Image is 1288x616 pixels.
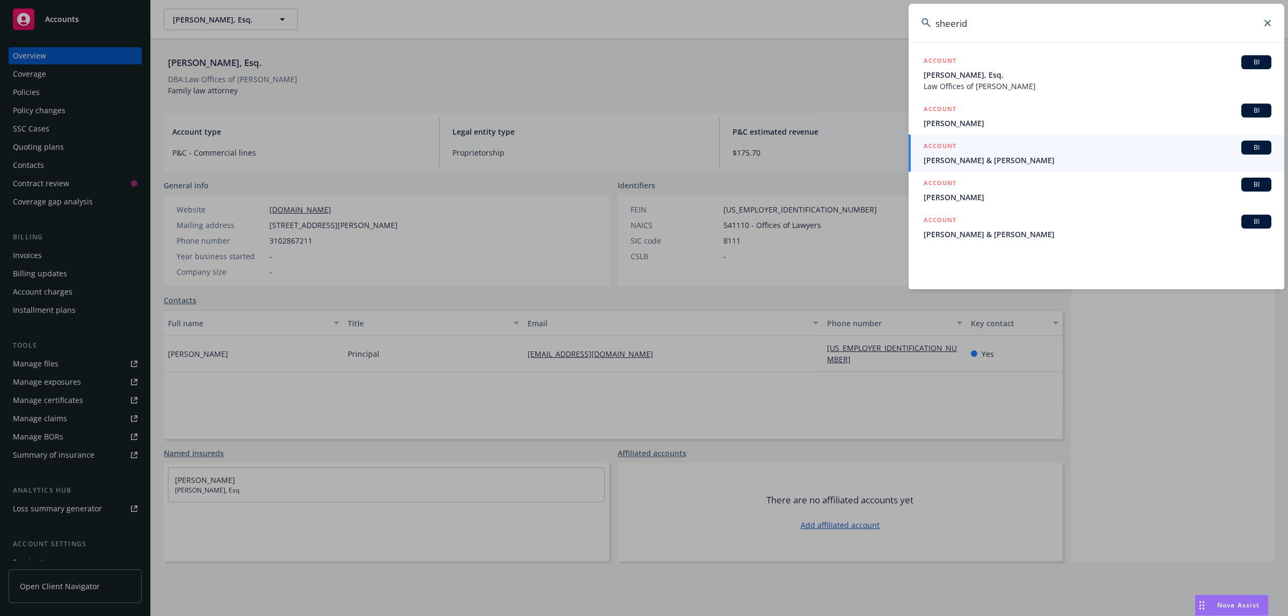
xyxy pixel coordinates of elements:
h5: ACCOUNT [924,178,956,190]
span: [PERSON_NAME] [924,192,1271,203]
span: Nova Assist [1217,600,1260,610]
span: [PERSON_NAME] & [PERSON_NAME] [924,155,1271,166]
h5: ACCOUNT [924,141,956,153]
h5: ACCOUNT [924,104,956,116]
span: BI [1246,180,1267,189]
input: Search... [909,4,1284,42]
a: ACCOUNTBI[PERSON_NAME], Esq.Law Offices of [PERSON_NAME] [909,49,1284,98]
span: BI [1246,57,1267,67]
h5: ACCOUNT [924,215,956,228]
span: BI [1246,106,1267,115]
a: ACCOUNTBI[PERSON_NAME] [909,172,1284,209]
button: Nova Assist [1195,595,1269,616]
span: [PERSON_NAME], Esq. [924,69,1271,80]
span: Law Offices of [PERSON_NAME] [924,80,1271,92]
span: [PERSON_NAME] & [PERSON_NAME] [924,229,1271,240]
span: [PERSON_NAME] [924,118,1271,129]
h5: ACCOUNT [924,55,956,68]
span: BI [1246,217,1267,226]
span: BI [1246,143,1267,152]
a: ACCOUNTBI[PERSON_NAME] & [PERSON_NAME] [909,135,1284,172]
div: Drag to move [1195,595,1209,615]
a: ACCOUNTBI[PERSON_NAME] [909,98,1284,135]
a: ACCOUNTBI[PERSON_NAME] & [PERSON_NAME] [909,209,1284,246]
